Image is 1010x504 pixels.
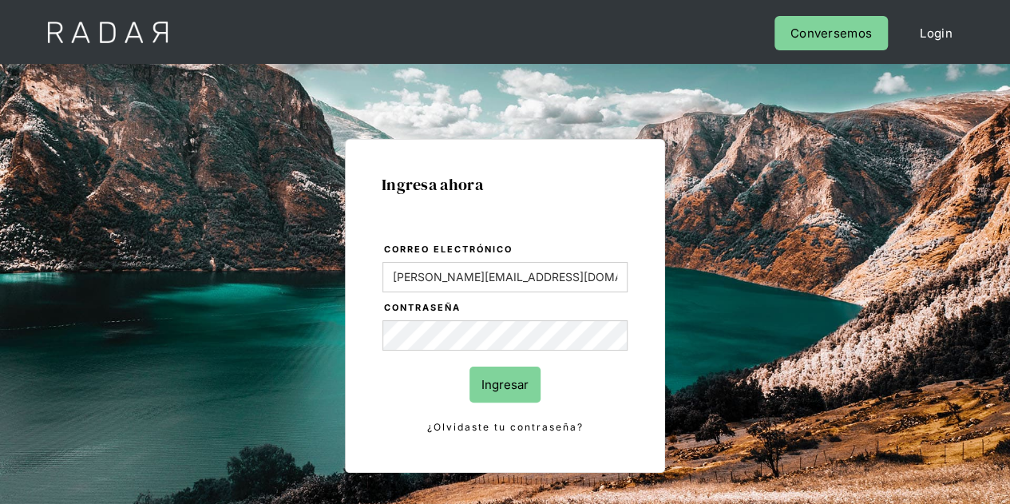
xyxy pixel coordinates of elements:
[382,241,628,436] form: Login Form
[904,16,968,50] a: Login
[384,242,628,258] label: Correo electrónico
[382,176,628,193] h1: Ingresa ahora
[469,367,541,403] input: Ingresar
[774,16,888,50] a: Conversemos
[384,300,628,316] label: Contraseña
[382,419,628,436] a: ¿Olvidaste tu contraseña?
[382,262,628,292] input: bruce@wayne.com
